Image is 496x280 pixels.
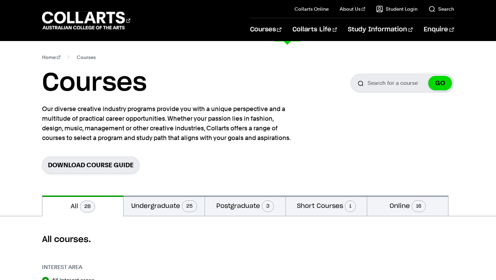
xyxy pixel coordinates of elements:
button: All28 [42,196,123,216]
h1: Courses [42,68,147,99]
button: Short Courses1 [286,196,367,216]
h3: Interest Area [42,263,124,271]
span: 25 [182,200,197,212]
span: 1 [345,200,356,212]
button: Postgraduate3 [205,196,286,216]
input: Search for a course [351,74,454,92]
a: About Us [340,6,365,12]
a: Enquire [424,18,454,41]
button: GO [428,76,452,90]
a: Download Course Guide [42,157,139,173]
p: Our diverse creative industry programs provide you with a unique perspective and a multitude of p... [42,104,293,143]
span: 28 [80,201,95,212]
a: Study Information [348,18,413,41]
a: Courses [250,18,281,41]
a: Home [42,52,60,62]
h2: All courses. [42,234,454,245]
span: 3 [262,200,274,212]
span: 16 [412,200,426,212]
div: Go to homepage [42,11,130,30]
button: Undergraduate25 [124,196,205,216]
a: Student Login [376,6,417,12]
span: Courses [77,52,96,62]
button: Online16 [367,196,448,216]
a: Collarts Online [294,6,329,12]
a: Collarts Life [292,18,337,41]
a: Search [428,6,454,12]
